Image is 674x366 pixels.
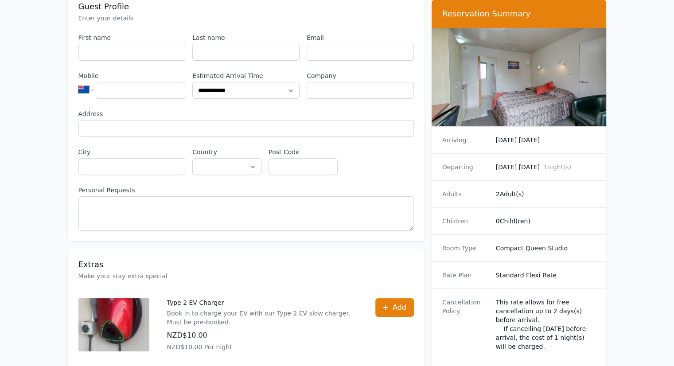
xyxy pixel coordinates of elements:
[496,298,596,351] div: This rate allows for free cancellation up to 2 days(s) before arrival. If cancelling [DATE] befor...
[442,244,489,253] dt: Room Type
[78,14,414,23] p: Enter your details
[442,163,489,171] dt: Departing
[167,309,358,327] p: Book in to charge your EV with our Type 2 EV slow charger. Must be pre-booked.
[192,148,261,156] label: Country
[78,148,186,156] label: City
[442,298,489,351] dt: Cancellation Policy
[78,71,186,80] label: Mobile
[78,109,414,118] label: Address
[375,298,414,317] button: Add
[496,271,596,280] dd: Standard Flexi Rate
[307,33,414,42] label: Email
[496,163,596,171] dd: [DATE] [DATE]
[496,136,596,144] dd: [DATE] [DATE]
[78,33,186,42] label: First name
[442,217,489,226] dt: Children
[78,259,414,270] h3: Extras
[543,164,571,171] span: 1 night(s)
[442,8,596,19] h3: Reservation Summary
[432,28,607,126] img: Compact Queen Studio
[442,136,489,144] dt: Arriving
[442,271,489,280] dt: Rate Plan
[496,217,596,226] dd: 0 Child(ren)
[269,148,338,156] label: Post Code
[78,186,414,195] label: Personal Requests
[192,33,300,42] label: Last name
[78,272,414,280] p: Make your stay extra special
[78,298,149,351] img: Type 2 EV Charger
[78,1,414,12] h3: Guest Profile
[496,190,596,199] dd: 2 Adult(s)
[167,298,358,307] p: Type 2 EV Charger
[192,71,300,80] label: Estimated Arrival Time
[307,71,414,80] label: Company
[393,302,406,313] span: Add
[167,343,358,351] p: NZD$10.00 Per night
[442,190,489,199] dt: Adults
[167,330,358,341] p: NZD$10.00
[496,244,596,253] dd: Compact Queen Studio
